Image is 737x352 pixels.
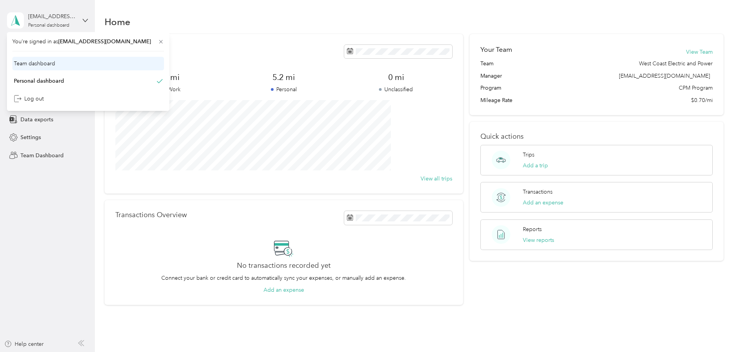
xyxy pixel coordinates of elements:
[679,84,713,92] span: CPM Program
[340,72,452,83] span: 0 mi
[686,48,713,56] button: View Team
[421,175,452,183] button: View all trips
[480,133,713,141] p: Quick actions
[639,60,713,68] span: West Coast Electric and Power
[264,286,304,294] button: Add an expense
[523,225,542,233] p: Reports
[523,188,553,196] p: Transactions
[115,211,187,219] p: Transactions Overview
[4,340,44,348] button: Help center
[161,274,406,282] p: Connect your bank or credit card to automatically sync your expenses, or manually add an expense.
[480,84,501,92] span: Program
[523,151,534,159] p: Trips
[480,72,502,80] span: Manager
[115,72,228,83] span: 0 mi
[12,37,164,46] span: You’re signed in as
[694,309,737,352] iframe: Everlance-gr Chat Button Frame
[340,85,452,94] p: Unclassified
[691,96,713,104] span: $0.70/mi
[28,23,69,28] div: Personal dashboard
[480,45,512,54] h2: Your Team
[523,162,548,170] button: Add a trip
[20,116,53,124] span: Data exports
[14,77,64,85] div: Personal dashboard
[480,96,512,104] span: Mileage Rate
[480,60,494,68] span: Team
[20,133,41,141] span: Settings
[228,72,340,83] span: 5.2 mi
[619,73,710,79] span: [EMAIL_ADDRESS][DOMAIN_NAME]
[14,60,55,68] div: Team dashboard
[523,199,563,207] button: Add an expense
[523,236,554,244] button: View reports
[237,262,331,270] h2: No transactions recorded yet
[20,151,64,160] span: Team Dashboard
[28,12,76,20] div: [EMAIL_ADDRESS][DOMAIN_NAME]
[58,38,151,45] span: [EMAIL_ADDRESS][DOMAIN_NAME]
[228,85,340,94] p: Personal
[14,95,44,103] div: Log out
[115,85,228,94] p: Work
[105,18,130,26] h1: Home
